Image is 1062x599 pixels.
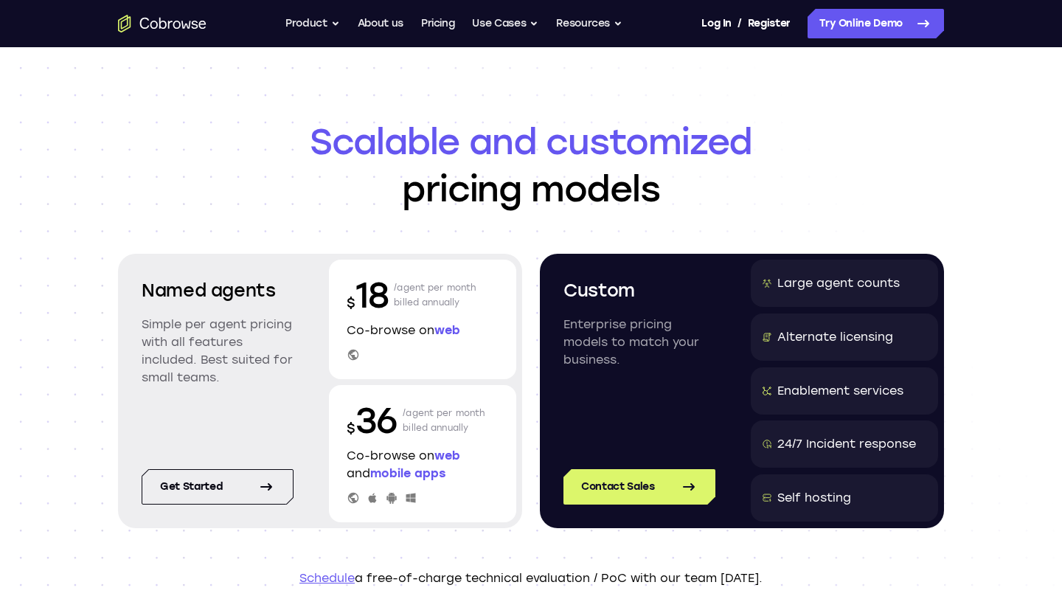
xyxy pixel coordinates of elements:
button: Use Cases [472,9,538,38]
p: Co-browse on [347,322,499,339]
span: / [737,15,742,32]
span: web [434,449,460,463]
span: Scalable and customized [118,118,944,165]
span: web [434,323,460,337]
a: Pricing [421,9,455,38]
a: Register [748,9,791,38]
a: Get started [142,469,294,505]
h2: Custom [563,277,715,304]
p: 18 [347,271,388,319]
span: mobile apps [370,466,445,480]
a: About us [358,9,403,38]
a: Log In [701,9,731,38]
h2: Named agents [142,277,294,304]
p: 36 [347,397,397,444]
span: $ [347,295,355,311]
p: a free-of-charge technical evaluation / PoC with our team [DATE]. [118,569,944,587]
a: Contact Sales [563,469,715,505]
p: /agent per month billed annually [394,271,476,319]
p: Co-browse on and [347,447,499,482]
p: /agent per month billed annually [403,397,485,444]
div: Alternate licensing [777,328,893,346]
div: 24/7 Incident response [777,435,916,453]
div: Self hosting [777,489,851,507]
p: Simple per agent pricing with all features included. Best suited for small teams. [142,316,294,387]
a: Try Online Demo [808,9,944,38]
div: Large agent counts [777,274,900,292]
a: Schedule [299,571,355,585]
span: $ [347,420,355,437]
p: Enterprise pricing models to match your business. [563,316,715,369]
h1: pricing models [118,118,944,212]
div: Enablement services [777,382,903,400]
button: Product [285,9,340,38]
button: Resources [556,9,622,38]
a: Go to the home page [118,15,206,32]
